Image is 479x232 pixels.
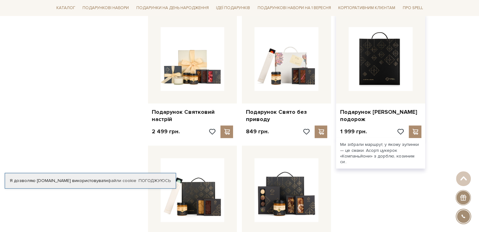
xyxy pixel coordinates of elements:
div: Я дозволяю [DOMAIN_NAME] використовувати [5,178,176,184]
a: Подарунки на День народження [134,3,211,13]
a: Подарунок Святковий настрій [152,108,233,123]
a: Подарункові набори [80,3,131,13]
a: Подарунок [PERSON_NAME] подорож [340,108,421,123]
p: 1 999 грн. [340,128,367,135]
div: Ми зібрали маршрут, у якому зупинки — це смаки. Асорті цукерок «Компаньйони» з дорблю, козиним си.. [336,138,425,168]
a: файли cookie [108,178,136,183]
p: 2 499 грн. [152,128,180,135]
a: Каталог [54,3,78,13]
a: Подарунок Свято без приводу [246,108,327,123]
img: Подарунок Сирна подорож [349,27,413,91]
a: Про Spell [400,3,425,13]
a: Ідеї подарунків [214,3,253,13]
a: Погоджуюсь [139,178,171,184]
p: 849 грн. [246,128,269,135]
a: Подарункові набори на 1 Вересня [255,3,334,13]
a: Корпоративним клієнтам [336,3,398,13]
